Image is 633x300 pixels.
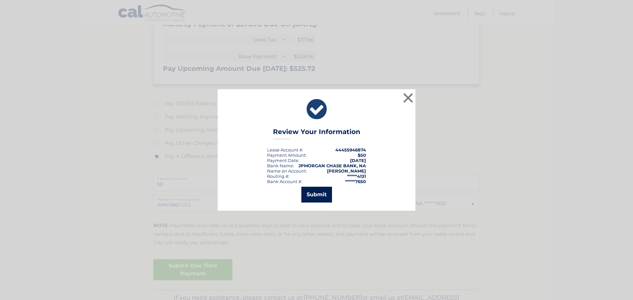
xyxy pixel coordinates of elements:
div: Bank Account #: [267,179,302,184]
div: Name on Account: [267,168,307,174]
div: Lease Account #: [267,147,303,152]
span: [DATE] [350,158,366,163]
h3: Review Your Information [273,128,360,139]
strong: JPMORGAN CHASE BANK, NA [298,163,366,168]
div: Routing #: [267,174,289,179]
div: : [267,158,299,163]
button: Submit [301,187,332,203]
span: $50 [358,152,366,158]
button: × [402,91,415,104]
div: Bank Name: [267,163,294,168]
strong: [PERSON_NAME] [327,168,366,174]
div: Payment Amount: [267,152,307,158]
span: Payment Date [267,158,298,163]
strong: 44455946874 [335,147,366,152]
